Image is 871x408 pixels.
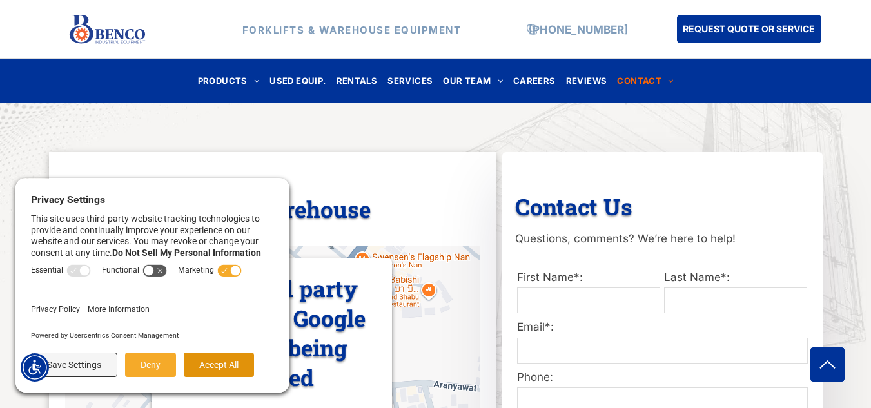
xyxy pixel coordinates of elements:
label: Phone: [517,369,807,386]
a: RENTALS [331,72,383,90]
a: OUR TEAM [438,72,508,90]
a: CONTACT [612,72,678,90]
span: REQUEST QUOTE OR SERVICE [683,17,815,41]
strong: FORKLIFTS & WAREHOUSE EQUIPMENT [242,23,462,35]
a: CAREERS [508,72,561,90]
a: REVIEWS [561,72,612,90]
span: Questions, comments? We’re here to help! [515,232,736,245]
div: Accessibility Menu [21,353,49,382]
span: Contact Us [515,191,632,221]
label: First Name*: [517,269,660,286]
a: USED EQUIP. [264,72,331,90]
a: SERVICES [382,72,438,90]
label: Email*: [517,319,807,336]
a: PRODUCTS [193,72,265,90]
label: Last Name*: [664,269,807,286]
a: REQUEST QUOTE OR SERVICE [677,15,821,43]
a: [PHONE_NUMBER] [529,23,628,35]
